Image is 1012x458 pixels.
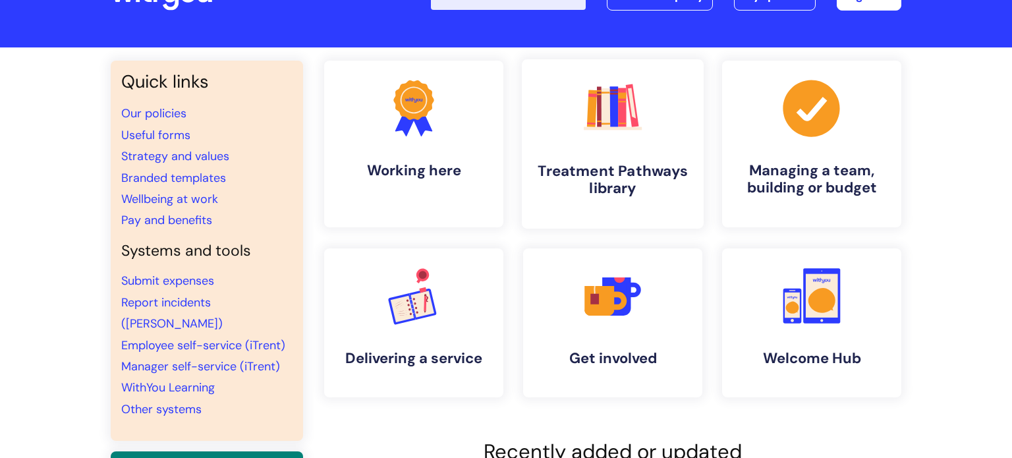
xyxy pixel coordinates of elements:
a: Our policies [121,105,186,121]
h4: Managing a team, building or budget [733,162,891,197]
h4: Welcome Hub [733,350,891,367]
a: Working here [324,61,503,227]
h4: Treatment Pathways library [532,162,693,198]
h4: Delivering a service [335,350,493,367]
a: Branded templates [121,170,226,186]
a: Welcome Hub [722,248,901,397]
h4: Get involved [534,350,692,367]
a: Useful forms [121,127,190,143]
a: Treatment Pathways library [522,59,704,229]
h4: Systems and tools [121,242,293,260]
a: WithYou Learning [121,380,215,395]
a: Managing a team, building or budget [722,61,901,227]
a: Submit expenses [121,273,214,289]
a: Strategy and values [121,148,229,164]
h4: Working here [335,162,493,179]
a: Get involved [523,248,702,397]
a: Delivering a service [324,248,503,397]
a: Manager self-service (iTrent) [121,358,280,374]
a: Pay and benefits [121,212,212,228]
a: Employee self-service (iTrent) [121,337,285,353]
a: Other systems [121,401,202,417]
h3: Quick links [121,71,293,92]
a: Report incidents ([PERSON_NAME]) [121,295,223,331]
a: Wellbeing at work [121,191,218,207]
